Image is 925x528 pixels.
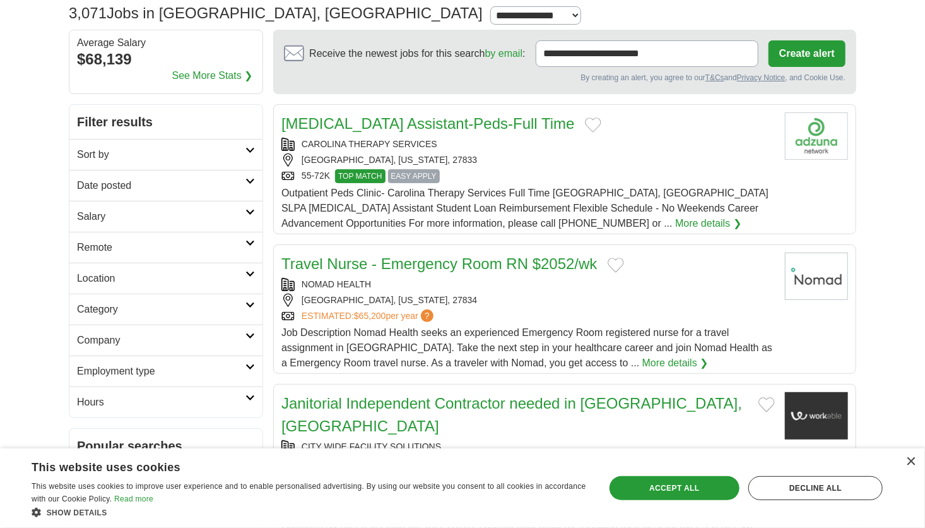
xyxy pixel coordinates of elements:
div: 55-72K [281,169,775,183]
a: [MEDICAL_DATA] Assistant-Peds-Full Time [281,115,575,132]
div: Average Salary [77,38,255,48]
h2: Company [77,333,245,348]
div: $68,139 [77,48,255,71]
span: Job Description Nomad Health seeks an experienced Emergency Room registered nurse for a travel as... [281,327,772,368]
a: Location [69,263,262,294]
div: Accept all [610,476,740,500]
h2: Remote [77,240,245,255]
a: Read more, opens a new window [114,495,153,503]
span: Receive the newest jobs for this search : [309,46,525,61]
a: Salary [69,201,262,232]
div: By creating an alert, you agree to our and , and Cookie Use. [284,72,845,83]
button: Add to favorite jobs [758,397,775,412]
a: T&Cs [705,73,724,82]
div: CAROLINA THERAPY SERVICES [281,138,775,151]
a: by email [485,48,523,59]
h2: Location [77,271,245,286]
div: Decline all [748,476,883,500]
a: More details ❯ [675,216,741,231]
h2: Salary [77,209,245,224]
h2: Filter results [69,105,262,139]
a: ESTIMATED:$65,200per year? [302,309,436,323]
a: More details ❯ [642,356,709,371]
a: Travel Nurse - Emergency Room RN $2052/wk [281,255,598,272]
button: Add to favorite jobs [608,258,624,273]
h2: Date posted [77,178,245,193]
h1: Jobs in [GEOGRAPHIC_DATA], [GEOGRAPHIC_DATA] [69,4,483,21]
a: Company [69,325,262,356]
img: Nomad Health logo [785,253,848,300]
span: TOP MATCH [335,169,385,183]
span: Show details [47,508,107,517]
h2: Popular searches [77,436,255,455]
a: Privacy Notice [737,73,786,82]
a: NOMAD HEALTH [302,279,371,289]
a: Janitorial Independent Contractor needed in [GEOGRAPHIC_DATA], [GEOGRAPHIC_DATA] [281,395,742,435]
div: Close [906,457,916,467]
div: [GEOGRAPHIC_DATA], [US_STATE], 27834 [281,294,775,307]
img: Company logo [785,392,848,440]
a: Sort by [69,139,262,170]
span: This website uses cookies to improve user experience and to enable personalised advertising. By u... [32,482,586,503]
img: Company logo [785,112,848,160]
h2: Hours [77,395,245,410]
h2: Employment type [77,364,245,379]
span: 3,071 [69,2,107,25]
h2: Category [77,302,245,317]
a: Category [69,294,262,325]
span: ? [421,309,433,322]
a: Employment type [69,356,262,387]
div: [GEOGRAPHIC_DATA], [US_STATE], 27833 [281,153,775,167]
button: Create alert [769,40,845,67]
a: See More Stats ❯ [172,68,253,83]
h2: Sort by [77,147,245,162]
span: $65,200 [354,311,386,321]
a: Date posted [69,170,262,201]
div: This website uses cookies [32,456,556,475]
div: Show details [32,506,587,519]
button: Add to favorite jobs [585,117,601,133]
span: Outpatient Peds Clinic- Carolina Therapy Services Full Time [GEOGRAPHIC_DATA], [GEOGRAPHIC_DATA] ... [281,188,769,229]
a: Hours [69,387,262,417]
span: EASY APPLY [388,169,440,183]
div: CITY WIDE FACILITY SOLUTIONS [281,440,775,453]
a: Remote [69,232,262,263]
